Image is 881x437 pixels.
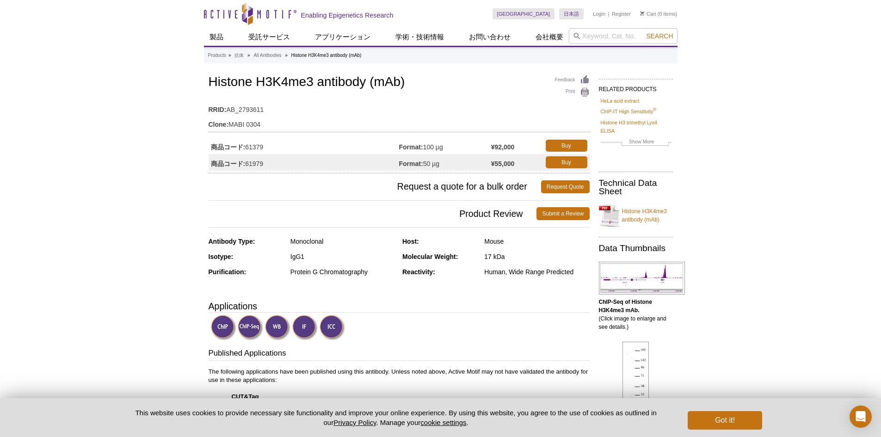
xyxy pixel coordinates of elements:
a: Register [612,11,631,17]
h1: Histone H3K4me3 antibody (mAb) [209,75,590,91]
div: Human, Wide Range Predicted [484,268,589,276]
a: Histone H3K4me3 antibody (mAb) [599,202,673,229]
strong: Format: [399,160,423,168]
img: ChIP-Seq Validated [238,315,263,340]
img: ChIP Validated [211,315,236,340]
sup: ® [653,108,656,112]
div: Mouse [484,237,589,246]
li: » [285,53,288,58]
strong: Isotype: [209,253,234,260]
a: 会社概要 [530,28,569,46]
div: Protein G Chromatography [290,268,395,276]
img: Western Blot Validated [265,315,290,340]
a: 製品 [204,28,229,46]
li: Histone H3K4me3 antibody (mAb) [291,53,362,58]
strong: Antibody Type: [209,238,255,245]
a: Buy [546,140,587,152]
a: 日本語 [559,8,584,19]
img: Immunofluorescence Validated [292,315,318,340]
li: (0 items) [640,8,678,19]
strong: 商品コード: [211,143,246,151]
a: お問い合わせ [463,28,516,46]
img: Your Cart [640,11,644,16]
a: ChIP-IT High Sensitivity® [601,107,656,116]
a: Print [555,87,590,98]
a: Show More [601,137,671,148]
h2: RELATED PRODUCTS [599,79,673,95]
a: Feedback [555,75,590,85]
strong: ¥55,000 [491,160,515,168]
strong: ¥92,000 [491,143,515,151]
td: MABI 0304 [209,115,590,129]
button: cookie settings [420,419,466,426]
span: Product Review [209,207,537,220]
strong: Molecular Weight: [402,253,458,260]
input: Keyword, Cat. No. [569,28,678,44]
b: ChIP-Seq of Histone H3K4me3 mAb. [599,299,652,314]
td: 61379 [209,137,399,154]
li: » [228,53,231,58]
td: AB_2793611 [209,100,590,115]
td: 50 µg [399,154,491,171]
img: Immunocytochemistry Validated [320,315,345,340]
h2: Enabling Epigenetics Research [301,11,394,19]
a: 受託サービス [243,28,296,46]
span: Request a quote for a bulk order [209,180,541,193]
li: | [608,8,610,19]
strong: Format: [399,143,423,151]
td: 100 µg [399,137,491,154]
a: Privacy Policy [333,419,376,426]
strong: CUT&Tag [232,393,259,400]
strong: RRID: [209,105,227,114]
h2: Data Thumbnails [599,244,673,252]
div: IgG1 [290,252,395,261]
h2: Technical Data Sheet [599,179,673,196]
strong: Host: [402,238,419,245]
a: Submit a Review [536,207,589,220]
div: Monoclonal [290,237,395,246]
a: Request Quote [541,180,590,193]
img: Histone H3K4me3 antibody (mAb) tested by Western blot. [622,342,649,414]
strong: Clone: [209,120,229,129]
a: HeLa acid extract [601,97,640,105]
a: Products [208,51,226,60]
div: Open Intercom Messenger [850,406,872,428]
p: This website uses cookies to provide necessary site functionality and improve your online experie... [119,408,673,427]
h3: Published Applications [209,348,590,361]
div: 17 kDa [484,252,589,261]
a: Histone H3 trimethyl Lys4 ELISA [601,118,671,135]
a: アプリケーション [309,28,376,46]
td: 61979 [209,154,399,171]
strong: 商品コード: [211,160,246,168]
button: Got it! [688,411,762,430]
li: » [247,53,250,58]
span: Search [646,32,673,40]
a: Buy [546,156,587,168]
a: 抗体 [234,51,244,60]
a: [GEOGRAPHIC_DATA] [493,8,555,19]
strong: Reactivity: [402,268,435,276]
a: Login [593,11,605,17]
img: Histone H3K4me3 antibody (mAb) tested by ChIP-Seq. [599,262,685,295]
button: Search [643,32,676,40]
p: (Click image to enlarge and see details.) [599,298,673,331]
a: All Antibodies [253,51,281,60]
a: Cart [640,11,656,17]
a: 学術・技術情報 [390,28,450,46]
strong: Purification: [209,268,246,276]
h3: Applications [209,299,590,313]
